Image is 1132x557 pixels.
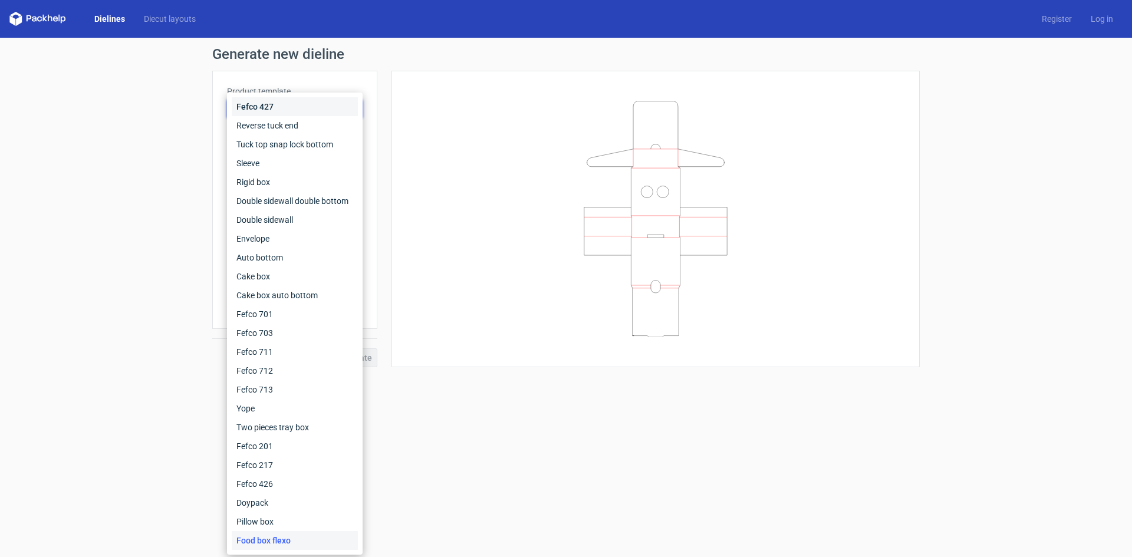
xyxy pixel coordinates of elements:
div: Double sidewall double bottom [232,192,358,210]
div: Auto bottom [232,248,358,267]
div: Fefco 701 [232,305,358,324]
div: Cake box auto bottom [232,286,358,305]
div: Rigid box [232,173,358,192]
label: Product template [227,85,363,97]
a: Log in [1081,13,1123,25]
div: Fefco 426 [232,474,358,493]
div: Tuck top snap lock bottom [232,135,358,154]
div: Reverse tuck end [232,116,358,135]
div: Cake box [232,267,358,286]
div: Two pieces tray box [232,418,358,437]
div: Fefco 711 [232,342,358,361]
div: Fefco 201 [232,437,358,456]
a: Diecut layouts [134,13,205,25]
div: Sleeve [232,154,358,173]
div: Food box flexo [232,531,358,550]
div: Pillow box [232,512,358,531]
div: Envelope [232,229,358,248]
div: Yope [232,399,358,418]
div: Fefco 712 [232,361,358,380]
h1: Generate new dieline [212,47,920,61]
div: Doypack [232,493,358,512]
a: Register [1032,13,1081,25]
div: Fefco 703 [232,324,358,342]
div: Fefco 713 [232,380,358,399]
div: Fefco 427 [232,97,358,116]
div: Double sidewall [232,210,358,229]
a: Dielines [85,13,134,25]
div: Fefco 217 [232,456,358,474]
